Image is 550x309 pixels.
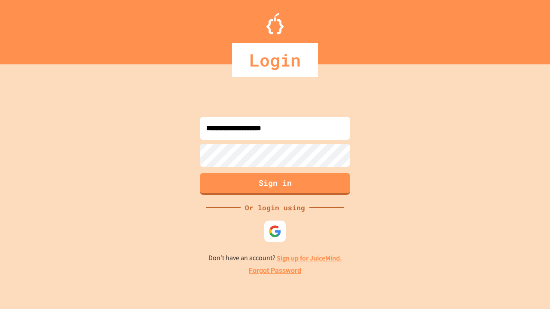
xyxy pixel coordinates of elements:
button: Sign in [200,173,350,195]
iframe: chat widget [514,275,541,300]
a: Forgot Password [249,266,301,276]
div: Login [232,43,318,77]
img: google-icon.svg [269,225,281,238]
p: Don't have an account? [208,253,342,264]
iframe: chat widget [479,237,541,274]
div: Or login using [241,203,309,213]
img: Logo.svg [266,13,284,34]
a: Sign up for JuiceMind. [277,254,342,263]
